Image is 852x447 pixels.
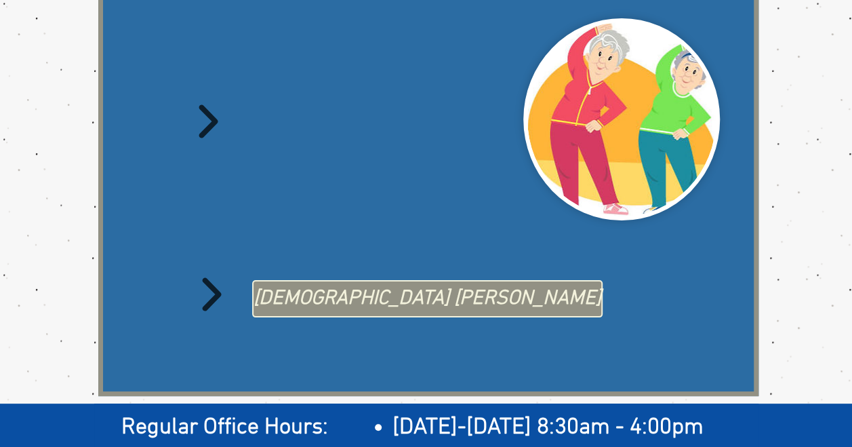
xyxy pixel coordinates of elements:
[527,22,716,216] img: exercise-class.jpg
[121,414,328,442] span: Regular Office Hours:
[121,412,742,444] h2: ​
[252,280,603,317] a: Taoist Tai Chi
[392,414,704,442] span: [DATE]-[DATE] 8:30am - 4:00pm
[253,285,601,313] span: [DEMOGRAPHIC_DATA] [PERSON_NAME]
